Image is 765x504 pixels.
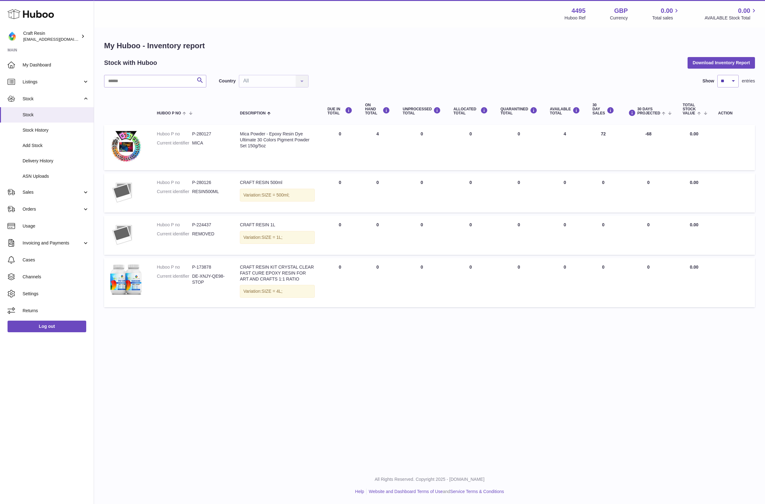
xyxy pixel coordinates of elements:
[240,131,315,149] div: Mica Powder - Epoxy Resin Dye Ultimate 30 Colors Pigment Powder Set 150g/5oz
[157,140,192,146] dt: Current identifier
[450,489,504,494] a: Service Terms & Conditions
[157,180,192,186] dt: Huboo P no
[447,173,494,213] td: 0
[690,265,698,270] span: 0.00
[652,15,680,21] span: Total sales
[157,273,192,285] dt: Current identifier
[718,111,749,115] div: Action
[157,231,192,237] dt: Current identifier
[157,189,192,195] dt: Current identifier
[240,189,315,202] div: Variation:
[23,274,89,280] span: Channels
[355,489,364,494] a: Help
[110,222,135,247] img: product image
[518,222,520,227] span: 0
[703,78,714,84] label: Show
[396,258,447,307] td: 0
[544,258,586,307] td: 0
[8,321,86,332] a: Log out
[403,107,441,115] div: UNPROCESSED Total
[447,216,494,255] td: 0
[157,131,192,137] dt: Huboo P no
[593,103,614,116] div: 30 DAY SALES
[447,125,494,170] td: 0
[8,32,17,41] img: craftresinuk@gmail.com
[23,30,80,42] div: Craft Resin
[359,173,396,213] td: 0
[23,189,82,195] span: Sales
[367,489,504,495] li: and
[396,173,447,213] td: 0
[110,180,135,205] img: product image
[690,222,698,227] span: 0.00
[742,78,755,84] span: entries
[321,125,359,170] td: 0
[359,258,396,307] td: 0
[110,131,142,162] img: product image
[518,265,520,270] span: 0
[447,258,494,307] td: 0
[99,476,760,482] p: All Rights Reserved. Copyright 2025 - [DOMAIN_NAME]
[586,125,620,170] td: 72
[240,264,315,282] div: CRAFT RESIN KIT CRYSTAL CLEAR FAST CURE EPOXY RESIN FOR ART AND CRAFTS 1:1 RATIO
[661,7,673,15] span: 0.00
[23,62,89,68] span: My Dashboard
[192,273,228,285] dd: DE-XNJY-QE98-STOP
[453,107,488,115] div: ALLOCATED Total
[321,173,359,213] td: 0
[321,258,359,307] td: 0
[637,107,660,115] span: 30 DAYS PROJECTED
[365,103,390,116] div: ON HAND Total
[104,41,755,51] h1: My Huboo - Inventory report
[23,112,89,118] span: Stock
[544,173,586,213] td: 0
[518,131,520,136] span: 0
[192,140,228,146] dd: MICA
[157,111,181,115] span: Huboo P no
[565,15,586,21] div: Huboo Ref
[192,180,228,186] dd: P-280126
[321,216,359,255] td: 0
[586,216,620,255] td: 0
[110,264,142,295] img: product image
[23,127,89,133] span: Stock History
[23,173,89,179] span: ASN Uploads
[261,235,282,240] span: SIZE = 1L;
[23,223,89,229] span: Usage
[192,189,228,195] dd: RESIN500ML
[620,258,677,307] td: 0
[500,107,537,115] div: QUARANTINED Total
[157,222,192,228] dt: Huboo P no
[104,59,157,67] h2: Stock with Huboo
[23,206,82,212] span: Orders
[620,216,677,255] td: 0
[704,15,757,21] span: AVAILABLE Stock Total
[23,308,89,314] span: Returns
[359,125,396,170] td: 4
[23,158,89,164] span: Delivery History
[219,78,236,84] label: Country
[396,216,447,255] td: 0
[544,216,586,255] td: 0
[688,57,755,68] button: Download Inventory Report
[586,173,620,213] td: 0
[240,231,315,244] div: Variation:
[683,103,696,116] span: Total stock value
[690,131,698,136] span: 0.00
[261,192,289,197] span: SIZE = 500ml;
[23,240,82,246] span: Invoicing and Payments
[518,180,520,185] span: 0
[23,143,89,149] span: Add Stock
[327,107,352,115] div: DUE IN TOTAL
[192,231,228,237] dd: REMOVED
[240,222,315,228] div: CRAFT RESIN 1L
[586,258,620,307] td: 0
[23,37,92,42] span: [EMAIL_ADDRESS][DOMAIN_NAME]
[690,180,698,185] span: 0.00
[396,125,447,170] td: 0
[240,111,266,115] span: Description
[157,264,192,270] dt: Huboo P no
[192,131,228,137] dd: P-280127
[369,489,443,494] a: Website and Dashboard Terms of Use
[652,7,680,21] a: 0.00 Total sales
